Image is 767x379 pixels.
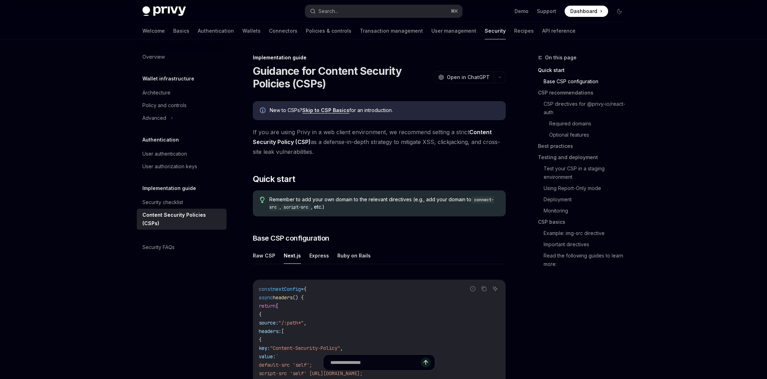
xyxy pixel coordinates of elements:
[173,22,189,39] a: Basics
[259,286,273,292] span: const
[137,196,227,209] a: Security checklist
[253,65,431,90] h1: Guidance for Content Security Policies (CSPs)
[305,5,462,18] button: Search...⌘K
[537,8,556,15] a: Support
[259,303,276,309] span: return
[302,107,349,113] a: Skip to CSP Basics
[434,71,494,83] button: Open in ChatGPT
[514,8,529,15] a: Demo
[142,6,186,16] img: dark logo
[292,294,304,301] span: () {
[538,239,631,250] a: Important directives
[137,209,227,230] a: Content Security Policies (CSPs)
[142,211,222,228] div: Content Security Policies (CSPs)
[270,345,340,351] span: "Content-Security-Policy"
[545,53,577,62] span: On this page
[614,6,625,17] button: Toggle dark mode
[538,129,631,141] a: Optional features
[259,345,270,351] span: key:
[538,118,631,129] a: Required domains
[491,284,500,293] button: Ask AI
[273,286,301,292] span: nextConfig
[514,22,534,39] a: Recipes
[570,8,597,15] span: Dashboard
[431,22,476,39] a: User management
[479,284,489,293] button: Copy the contents from the code block
[306,22,351,39] a: Policies & controls
[137,112,227,124] button: Advanced
[330,355,421,370] input: Ask a question...
[565,6,608,17] a: Dashboard
[538,87,631,98] a: CSP recommendations
[273,294,292,301] span: headers
[137,51,227,63] a: Overview
[198,22,234,39] a: Authentication
[538,163,631,183] a: Test your CSP in a staging environment
[142,22,165,39] a: Welcome
[259,328,281,334] span: headers:
[281,328,284,334] span: [
[137,241,227,254] a: Security FAQs
[538,228,631,239] a: Example: img-src directive
[337,247,371,264] button: Ruby on Rails
[284,247,301,264] button: Next.js
[447,74,490,81] span: Open in ChatGPT
[142,150,187,158] div: User authentication
[269,22,297,39] a: Connectors
[276,303,278,309] span: [
[538,152,631,163] a: Testing and deployment
[137,160,227,173] a: User authorization keys
[538,183,631,194] a: Using Report-Only mode
[142,74,194,83] h5: Wallet infrastructure
[269,196,498,211] span: Remember to add your own domain to the relevant directives (e.g., add your domain to , , etc.)
[242,22,261,39] a: Wallets
[360,22,423,39] a: Transaction management
[253,54,506,61] div: Implementation guide
[468,284,477,293] button: Report incorrect code
[309,247,329,264] button: Express
[142,184,196,192] h5: Implementation guide
[269,196,494,211] code: connect-src
[259,336,262,343] span: {
[142,162,197,171] div: User authorization keys
[142,243,175,251] div: Security FAQs
[260,107,267,115] svg: Info
[278,320,304,326] span: "/:path*"
[538,76,631,87] a: Base CSP configuration
[538,98,631,118] a: CSP directives for @privy-io/react-auth
[142,89,170,97] div: Architecture
[137,148,227,160] a: User authentication
[259,294,273,301] span: async
[270,107,499,115] div: New to CSPs? for an introduction.
[542,22,576,39] a: API reference
[538,194,631,205] a: Deployment
[142,198,183,207] div: Security checklist
[304,286,307,292] span: {
[340,345,343,351] span: ,
[142,136,179,144] h5: Authentication
[253,127,506,157] span: If you are using Privy in a web client environment, we recommend setting a strict as a defense-in...
[253,233,329,243] span: Base CSP configuration
[538,250,631,270] a: Read the following guides to learn more:
[137,99,227,112] a: Policy and controls
[142,53,165,61] div: Overview
[142,114,166,122] div: Advanced
[485,22,506,39] a: Security
[451,8,458,14] span: ⌘ K
[259,311,262,318] span: {
[538,216,631,228] a: CSP basics
[142,101,187,110] div: Policy and controls
[260,197,265,203] svg: Tip
[538,65,631,76] a: Quick start
[253,174,295,185] span: Quick start
[281,204,311,211] code: script-src
[253,247,275,264] button: Raw CSP
[137,86,227,99] a: Architecture
[538,141,631,152] a: Best practices
[538,205,631,216] a: Monitoring
[259,320,278,326] span: source:
[318,7,338,15] div: Search...
[421,358,431,367] button: Send message
[301,286,304,292] span: =
[304,320,307,326] span: ,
